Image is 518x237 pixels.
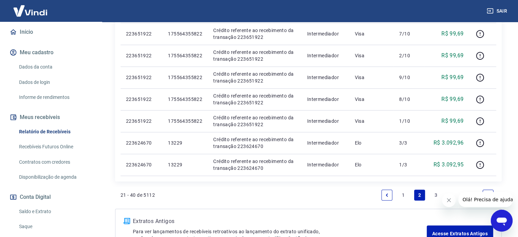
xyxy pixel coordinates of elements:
[355,52,388,59] p: Visa
[307,52,344,59] p: Intermediador
[441,73,464,82] p: R$ 99,69
[434,161,464,169] p: R$ 3.092,95
[379,187,496,203] ul: Pagination
[16,140,94,154] a: Recebíveis Futuros Online
[168,74,202,81] p: 175564355822
[121,192,155,198] p: 21 - 40 de 5112
[355,161,388,168] p: Elo
[133,217,427,225] p: Extratos Antigos
[8,190,94,205] button: Conta Digital
[213,27,296,41] p: Crédito referente ao recebimento da transação 223651922
[168,139,202,146] p: 13229
[126,52,157,59] p: 223651922
[213,49,296,62] p: Crédito referente ao recebimento da transação 223651922
[16,155,94,169] a: Contratos com credores
[399,52,419,59] p: 2/10
[441,51,464,60] p: R$ 99,69
[213,136,296,150] p: Crédito referente ao recebimento da transação 223624670
[381,190,392,201] a: Previous page
[398,190,409,201] a: Page 1
[399,30,419,37] p: 7/10
[399,74,419,81] p: 9/10
[430,190,441,201] a: Page 3
[491,210,513,232] iframe: Botão para abrir a janela de mensagens
[458,192,513,207] iframe: Mensagem da empresa
[213,71,296,84] p: Crédito referente ao recebimento da transação 223651922
[16,125,94,139] a: Relatório de Recebíveis
[485,5,510,17] button: Sair
[307,74,344,81] p: Intermediador
[168,118,202,124] p: 175564355822
[307,139,344,146] p: Intermediador
[168,30,202,37] p: 175564355822
[414,190,425,201] a: Page 2 is your current page
[16,75,94,89] a: Dados de login
[126,74,157,81] p: 223651922
[8,45,94,60] button: Meu cadastro
[399,139,419,146] p: 3/3
[355,74,388,81] p: Visa
[441,30,464,38] p: R$ 99,69
[399,96,419,103] p: 8/10
[441,95,464,103] p: R$ 99,69
[441,117,464,125] p: R$ 99,69
[168,161,202,168] p: 13229
[126,30,157,37] p: 223651922
[355,30,388,37] p: Visa
[16,205,94,219] a: Saldo e Extrato
[168,96,202,103] p: 175564355822
[434,139,464,147] p: R$ 3.092,96
[126,118,157,124] p: 223651922
[8,0,52,21] img: Vindi
[447,190,458,201] a: Jump forward
[4,5,57,10] span: Olá! Precisa de ajuda?
[307,118,344,124] p: Intermediador
[399,161,419,168] p: 1/3
[307,161,344,168] p: Intermediador
[307,96,344,103] p: Intermediador
[463,190,477,201] a: Page 256
[124,218,130,224] img: ícone
[8,25,94,40] a: Início
[16,90,94,104] a: Informe de rendimentos
[213,158,296,172] p: Crédito referente ao recebimento da transação 223624670
[126,139,157,146] p: 223624670
[16,220,94,234] a: Saque
[126,161,157,168] p: 223624670
[213,92,296,106] p: Crédito referente ao recebimento da transação 223651922
[8,110,94,125] button: Meus recebíveis
[16,60,94,74] a: Dados da conta
[16,170,94,184] a: Disponibilização de agenda
[442,193,456,207] iframe: Fechar mensagem
[213,114,296,128] p: Crédito referente ao recebimento da transação 223651922
[355,139,388,146] p: Elo
[399,118,419,124] p: 1/10
[355,118,388,124] p: Visa
[483,190,493,201] a: Next page
[355,96,388,103] p: Visa
[168,52,202,59] p: 175564355822
[307,30,344,37] p: Intermediador
[126,96,157,103] p: 223651922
